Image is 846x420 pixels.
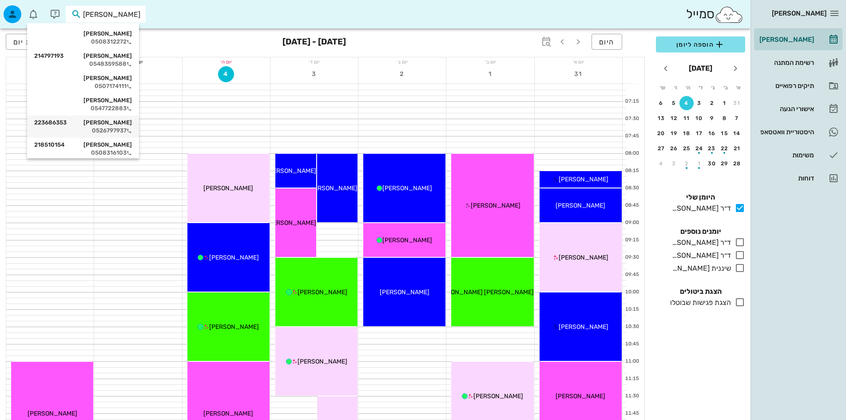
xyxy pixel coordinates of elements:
div: [PERSON_NAME] [34,52,132,60]
div: דוחות [758,175,814,182]
div: 09:15 [623,236,641,244]
button: 13 [654,111,668,125]
div: 3 [692,100,707,106]
div: 14 [730,130,744,136]
div: [PERSON_NAME] [34,141,132,148]
span: 218510154 [34,141,64,148]
div: 22 [718,145,732,152]
button: 21 [730,141,744,156]
span: 2 [394,70,410,78]
div: 7 [730,115,744,121]
h4: יומנים נוספים [656,226,745,237]
span: [PERSON_NAME] [PERSON_NAME] [433,288,534,296]
span: [PERSON_NAME] [382,236,432,244]
button: 9 [705,111,719,125]
div: יום א׳ [535,57,622,66]
button: היום [592,34,622,50]
div: 11:15 [623,375,641,383]
th: א׳ [733,80,744,95]
button: 1 [718,96,732,110]
div: 11:00 [623,358,641,365]
button: 11 [679,111,694,125]
a: היסטוריית וואטסאפ [754,121,842,143]
a: [PERSON_NAME] [754,29,842,50]
button: 8 [718,111,732,125]
div: 07:15 [623,98,641,105]
div: 0508312272 [34,38,132,45]
div: 20 [654,130,668,136]
div: 15 [718,130,732,136]
a: משימות [754,144,842,166]
div: 0526797937 [34,127,132,134]
div: הצגת פגישות שבוטלו [667,297,731,308]
div: שבת [6,57,94,66]
div: 24 [692,145,707,152]
button: 24 [692,141,707,156]
div: [PERSON_NAME] [34,97,132,104]
span: [PERSON_NAME] [266,167,316,175]
button: 25 [679,141,694,156]
span: [PERSON_NAME] [380,288,429,296]
span: [PERSON_NAME] [559,323,608,331]
span: [PERSON_NAME] [471,202,520,209]
div: 18 [679,130,694,136]
button: 1 [692,156,707,171]
div: 09:00 [623,219,641,227]
div: 0548359588 [34,60,132,68]
button: 31 [570,66,586,82]
div: 10:45 [623,340,641,348]
div: 29 [718,160,732,167]
span: [PERSON_NAME] [203,410,253,417]
span: 3 [306,70,322,78]
div: 2 [679,160,694,167]
div: 4 [654,160,668,167]
span: 4 [218,70,234,78]
div: יום ב׳ [446,57,534,66]
div: 8 [718,115,732,121]
div: 28 [730,160,744,167]
div: 19 [667,130,681,136]
div: שיננית [PERSON_NAME] [668,263,731,274]
div: 2 [705,100,719,106]
button: 10 [692,111,707,125]
button: 2 [705,96,719,110]
div: 12 [667,115,681,121]
button: 26 [667,141,681,156]
div: 09:45 [623,271,641,279]
div: 6 [654,100,668,106]
div: ד״ר [PERSON_NAME] [668,237,731,248]
div: 1 [718,100,732,106]
span: תצוגת יום [13,38,48,46]
button: 3 [667,156,681,171]
div: [PERSON_NAME] [34,119,132,126]
div: 16 [705,130,719,136]
div: אישורי הגעה [758,105,814,112]
span: [PERSON_NAME] [266,219,316,227]
span: [PERSON_NAME] [382,184,432,192]
div: 11:30 [623,392,641,400]
button: 23 [705,141,719,156]
a: תיקים רפואיים [754,75,842,96]
div: 08:30 [623,184,641,192]
div: 07:30 [623,115,641,123]
div: משימות [758,152,814,159]
div: יום ג׳ [358,57,446,66]
div: יום ד׳ [270,57,358,66]
div: 31 [730,100,744,106]
button: 30 [705,156,719,171]
div: [PERSON_NAME] [34,30,132,37]
div: תיקים רפואיים [758,82,814,89]
button: 16 [705,126,719,140]
button: 17 [692,126,707,140]
button: 7 [730,111,744,125]
span: [PERSON_NAME] [298,358,347,365]
div: 0547722883 [34,105,132,112]
div: 5 [667,100,681,106]
div: 30 [705,160,719,167]
button: 4 [654,156,668,171]
button: 20 [654,126,668,140]
div: 09:30 [623,254,641,261]
button: 12 [667,111,681,125]
button: 2 [394,66,410,82]
div: 17 [692,130,707,136]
